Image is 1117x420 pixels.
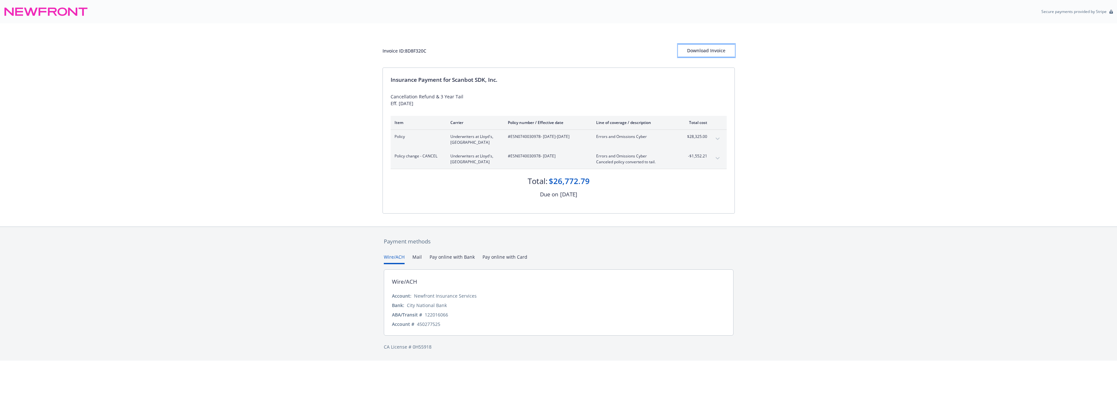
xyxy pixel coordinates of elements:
[395,120,440,125] div: Item
[384,237,734,246] div: Payment methods
[384,253,405,264] button: Wire/ACH
[392,278,417,286] div: Wire/ACH
[596,153,672,165] span: Errors and Omissions CyberCanceled policy converted to tail.
[391,149,727,169] div: Policy change - CANCELUnderwriters at Lloyd's, [GEOGRAPHIC_DATA]#ESN0740030978- [DATE]Errors and ...
[678,44,735,57] button: Download Invoice
[712,134,723,144] button: expand content
[430,253,475,264] button: Pay online with Bank
[596,120,672,125] div: Line of coverage / description
[596,159,672,165] span: Canceled policy converted to tail.
[549,176,590,187] div: $26,772.79
[450,120,497,125] div: Carrier
[412,253,422,264] button: Mail
[508,153,586,159] span: #ESN0740030978 - [DATE]
[395,153,440,159] span: Policy change - CANCEL
[528,176,547,187] div: Total:
[450,153,497,165] span: Underwriters at Lloyd's, [GEOGRAPHIC_DATA]
[392,311,422,318] div: ABA/Transit #
[683,120,707,125] div: Total cost
[1041,9,1107,14] p: Secure payments provided by Stripe
[508,134,586,140] span: #ESN0740030978 - [DATE]-[DATE]
[391,130,727,149] div: PolicyUnderwriters at Lloyd's, [GEOGRAPHIC_DATA]#ESN0740030978- [DATE]-[DATE]Errors and Omissions...
[508,120,586,125] div: Policy number / Effective date
[417,321,440,327] div: 450277525
[540,190,558,199] div: Due on
[450,134,497,145] span: Underwriters at Lloyd's, [GEOGRAPHIC_DATA]
[384,343,734,350] div: CA License # 0H55918
[596,134,672,140] span: Errors and Omissions Cyber
[392,321,414,327] div: Account #
[560,190,577,199] div: [DATE]
[407,302,447,309] div: City National Bank
[596,153,672,159] span: Errors and Omissions Cyber
[683,153,707,159] span: -$1,552.21
[425,311,448,318] div: 122016066
[712,153,723,164] button: expand content
[483,253,527,264] button: Pay online with Card
[395,134,440,140] span: Policy
[414,292,477,299] div: Newfront Insurance Services
[392,292,411,299] div: Account:
[392,302,404,309] div: Bank:
[391,76,727,84] div: Insurance Payment for Scanbot SDK, Inc.
[383,47,426,54] div: Invoice ID: 8D8F320C
[391,93,727,107] div: Cancellation Refund & 3 Year Tail Eff. [DATE]
[683,134,707,140] span: $28,325.00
